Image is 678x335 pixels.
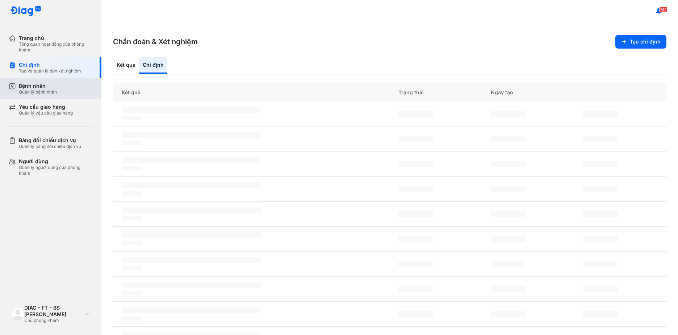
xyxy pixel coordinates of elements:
[122,282,261,288] span: ‌
[19,165,93,176] div: Quản lý người dùng của phòng khám
[19,144,81,149] div: Quản lý bảng đối chiếu dịch vụ
[491,286,526,292] span: ‌
[19,104,73,110] div: Yêu cầu giao hàng
[491,211,526,217] span: ‌
[122,241,142,245] span: ‌
[491,111,526,117] span: ‌
[491,186,526,192] span: ‌
[491,136,526,142] span: ‌
[122,141,142,145] span: ‌
[122,107,261,113] span: ‌
[398,261,433,267] span: ‌
[122,166,142,170] span: ‌
[10,6,41,17] img: logo
[24,318,83,323] div: Chủ phòng khám
[24,305,83,318] div: DIAG - FT - BS [PERSON_NAME]
[491,261,526,267] span: ‌
[122,316,142,320] span: ‌
[19,110,73,116] div: Quản lý yêu cầu giao hàng
[122,207,261,213] span: ‌
[583,136,618,142] span: ‌
[122,216,142,220] span: ‌
[122,291,142,295] span: ‌
[398,286,433,292] span: ‌
[398,111,433,117] span: ‌
[583,261,618,267] span: ‌
[398,136,433,142] span: ‌
[12,307,24,320] img: logo
[482,83,574,102] div: Ngày tạo
[583,311,618,317] span: ‌
[491,311,526,317] span: ‌
[583,186,618,192] span: ‌
[583,236,618,242] span: ‌
[398,161,433,167] span: ‌
[615,35,666,49] button: Tạo chỉ định
[122,191,142,195] span: ‌
[19,41,93,53] div: Tổng quan hoạt động của phòng khám
[113,57,139,74] div: Kết quả
[113,83,390,102] div: Kết quả
[122,182,261,188] span: ‌
[19,158,93,165] div: Người dùng
[398,311,433,317] span: ‌
[19,62,81,68] div: Chỉ định
[122,266,142,270] span: ‌
[491,161,526,167] span: ‌
[19,89,57,95] div: Quản lý bệnh nhân
[122,132,261,138] span: ‌
[139,57,167,74] div: Chỉ định
[19,83,57,89] div: Bệnh nhân
[491,236,526,242] span: ‌
[398,211,433,217] span: ‌
[583,286,618,292] span: ‌
[390,83,482,102] div: Trạng thái
[19,137,81,144] div: Bảng đối chiếu dịch vụ
[19,68,81,74] div: Tạo và quản lý đơn xét nghiệm
[113,37,198,47] h3: Chẩn đoán & Xét nghiệm
[122,307,261,313] span: ‌
[398,186,433,192] span: ‌
[583,161,618,167] span: ‌
[122,232,261,238] span: ‌
[583,111,618,117] span: ‌
[19,35,93,41] div: Trang chủ
[122,257,261,263] span: ‌
[659,7,667,12] span: 744
[122,157,261,163] span: ‌
[398,236,433,242] span: ‌
[583,211,618,217] span: ‌
[122,116,142,120] span: ‌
